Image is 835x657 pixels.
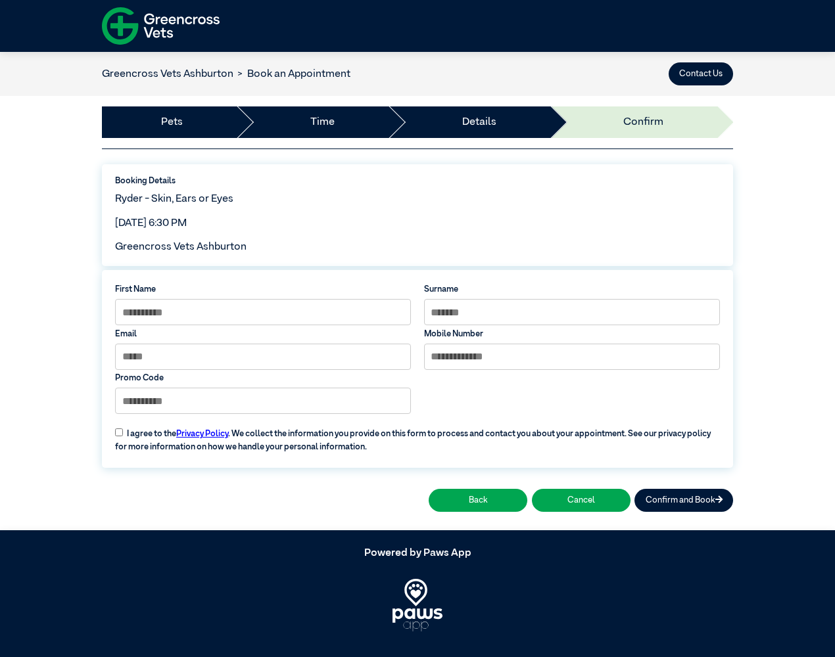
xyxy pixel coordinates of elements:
[424,328,720,340] label: Mobile Number
[115,242,247,252] span: Greencross Vets Ashburton
[161,114,183,130] a: Pets
[115,194,233,204] span: Ryder - Skin, Ears or Eyes
[102,3,220,49] img: f-logo
[310,114,335,130] a: Time
[233,66,350,82] li: Book an Appointment
[102,69,233,79] a: Greencross Vets Ashburton
[532,489,631,512] button: Cancel
[462,114,496,130] a: Details
[424,283,720,296] label: Surname
[108,420,726,453] label: I agree to the . We collect the information you provide on this form to process and contact you a...
[115,218,187,229] span: [DATE] 6:30 PM
[115,328,411,340] label: Email
[102,547,733,560] h5: Powered by Paws App
[393,579,443,631] img: PawsApp
[176,430,228,438] a: Privacy Policy
[634,489,733,512] button: Confirm and Book
[115,175,720,187] label: Booking Details
[429,489,527,512] button: Back
[115,283,411,296] label: First Name
[669,62,733,85] button: Contact Us
[115,428,123,436] input: I agree to thePrivacy Policy. We collect the information you provide on this form to process and ...
[115,372,411,384] label: Promo Code
[102,66,350,82] nav: breadcrumb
